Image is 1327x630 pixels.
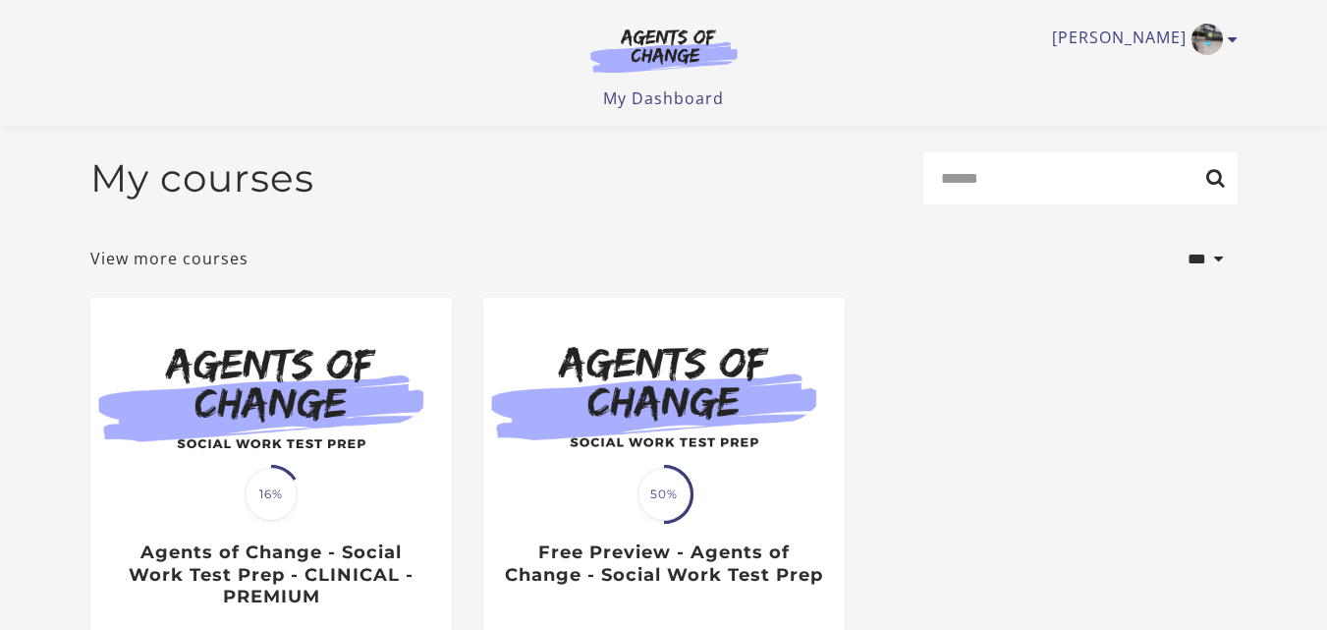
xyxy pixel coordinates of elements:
h2: My courses [90,155,314,201]
img: Agents of Change Logo [570,28,758,73]
a: My Dashboard [603,87,724,109]
h3: Free Preview - Agents of Change - Social Work Test Prep [504,542,823,586]
a: View more courses [90,247,249,270]
span: 16% [245,468,298,521]
span: 50% [637,468,691,521]
a: Toggle menu [1052,24,1228,55]
h3: Agents of Change - Social Work Test Prep - CLINICAL - PREMIUM [111,542,430,608]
